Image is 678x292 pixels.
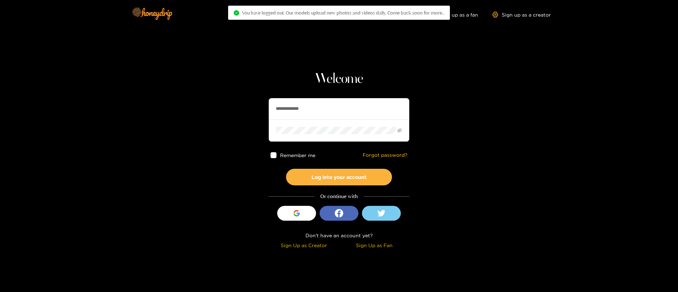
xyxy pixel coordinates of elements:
div: Don't have an account yet? [269,231,409,239]
a: Sign up as a creator [492,12,551,18]
span: eye-invisible [397,128,402,133]
h1: Welcome [269,71,409,88]
div: Or continue with [269,192,409,201]
button: Log into your account [286,169,392,185]
span: You have logged out. Our models upload new photos and videos daily. Come back soon for more.. [242,10,444,16]
div: Sign Up as Creator [270,241,337,249]
a: Sign up as a fan [430,12,478,18]
span: Remember me [280,153,315,158]
span: check-circle [234,10,239,16]
div: Sign Up as Fan [341,241,408,249]
a: Forgot password? [363,152,408,158]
